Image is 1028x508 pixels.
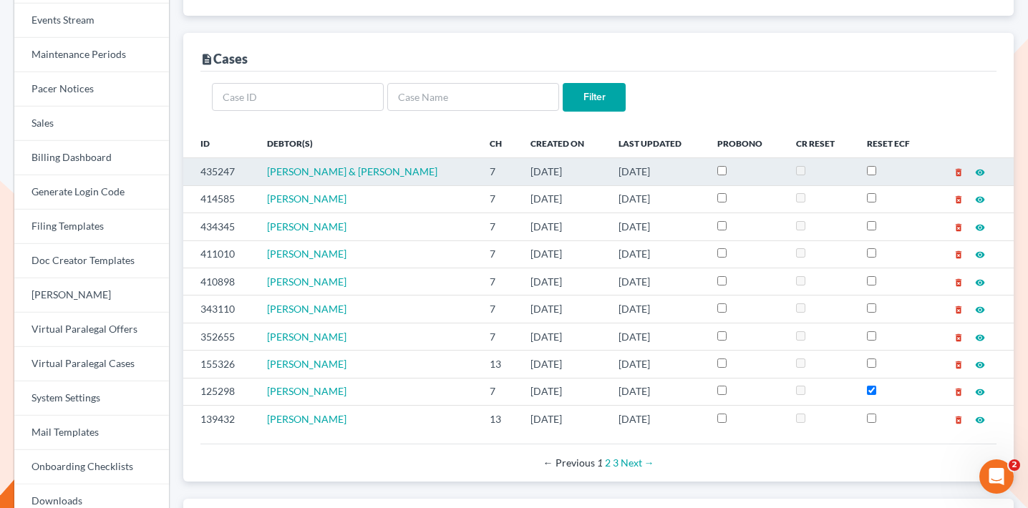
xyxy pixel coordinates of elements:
a: Maintenance Periods [14,38,169,72]
th: Reset ECF [855,129,931,157]
a: Billing Dashboard [14,141,169,175]
td: [DATE] [607,378,706,405]
th: Last Updated [607,129,706,157]
i: delete_forever [954,278,964,288]
td: 411010 [183,240,256,268]
i: visibility [975,167,985,177]
a: delete_forever [954,275,964,288]
span: [PERSON_NAME] [267,358,346,370]
td: 125298 [183,378,256,405]
a: Events Stream [14,4,169,38]
td: [DATE] [607,268,706,295]
a: visibility [975,165,985,177]
a: visibility [975,413,985,425]
iframe: Intercom live chat [979,459,1014,494]
td: [DATE] [519,185,607,213]
i: delete_forever [954,415,964,425]
i: description [200,53,213,66]
i: visibility [975,333,985,343]
i: delete_forever [954,387,964,397]
i: visibility [975,223,985,233]
i: visibility [975,415,985,425]
i: visibility [975,305,985,315]
th: CR Reset [785,129,855,157]
td: 7 [478,378,518,405]
a: visibility [975,275,985,288]
a: visibility [975,248,985,260]
em: Page 1 [597,456,603,469]
a: Virtual Paralegal Cases [14,347,169,381]
td: [DATE] [519,213,607,240]
td: 13 [478,351,518,378]
td: [DATE] [519,378,607,405]
td: 7 [478,213,518,240]
td: 13 [478,406,518,433]
td: [DATE] [519,406,607,433]
a: delete_forever [954,358,964,370]
td: [DATE] [607,406,706,433]
a: visibility [975,303,985,315]
input: Filter [563,83,626,112]
a: delete_forever [954,331,964,343]
a: delete_forever [954,413,964,425]
td: 434345 [183,213,256,240]
td: [DATE] [519,158,607,185]
td: 7 [478,323,518,350]
a: Page 3 [613,456,619,469]
a: visibility [975,358,985,370]
a: visibility [975,331,985,343]
a: visibility [975,192,985,205]
a: Generate Login Code [14,175,169,210]
a: Virtual Paralegal Offers [14,313,169,347]
a: System Settings [14,381,169,416]
td: [DATE] [607,213,706,240]
div: Cases [200,50,248,67]
td: [DATE] [607,295,706,323]
a: delete_forever [954,248,964,260]
a: Next page [621,456,654,469]
a: [PERSON_NAME] [267,220,346,233]
a: visibility [975,220,985,233]
th: ProBono [706,129,784,157]
th: Created On [519,129,607,157]
a: [PERSON_NAME] [267,385,346,397]
th: Ch [478,129,518,157]
a: [PERSON_NAME] & [PERSON_NAME] [267,165,437,177]
td: 155326 [183,351,256,378]
td: 343110 [183,295,256,323]
td: [DATE] [519,295,607,323]
i: visibility [975,195,985,205]
i: delete_forever [954,250,964,260]
td: [DATE] [519,240,607,268]
a: Filing Templates [14,210,169,244]
i: delete_forever [954,223,964,233]
i: visibility [975,278,985,288]
td: [DATE] [519,268,607,295]
a: Pacer Notices [14,72,169,107]
a: [PERSON_NAME] [267,303,346,315]
td: [DATE] [607,240,706,268]
i: delete_forever [954,195,964,205]
input: Case ID [212,83,384,112]
a: delete_forever [954,303,964,315]
a: [PERSON_NAME] [14,278,169,313]
td: [DATE] [607,323,706,350]
input: Case Name [387,83,559,112]
td: 139432 [183,406,256,433]
a: [PERSON_NAME] [267,413,346,425]
td: [DATE] [519,351,607,378]
a: Mail Templates [14,416,169,450]
span: Previous page [543,456,595,469]
i: visibility [975,387,985,397]
span: [PERSON_NAME] [267,275,346,288]
td: 410898 [183,268,256,295]
a: [PERSON_NAME] [267,331,346,343]
td: 7 [478,240,518,268]
a: [PERSON_NAME] [267,192,346,205]
a: delete_forever [954,385,964,397]
td: 7 [478,268,518,295]
a: Onboarding Checklists [14,450,169,484]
